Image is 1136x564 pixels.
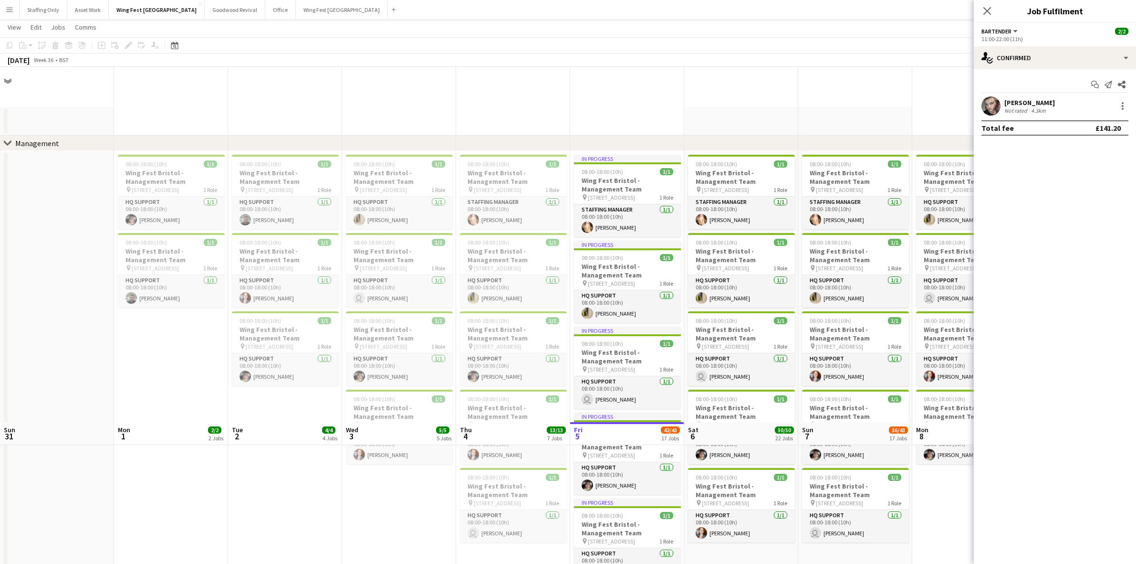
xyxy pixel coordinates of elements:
app-card-role: HQ Support1/108:00-18:00 (10h)[PERSON_NAME] [916,432,1023,464]
h3: Wing Fest Bristol - Management Team [688,325,795,342]
div: Confirmed [974,46,1136,69]
app-card-role: HQ Support1/108:00-18:00 (10h)[PERSON_NAME] [574,462,681,495]
div: 08:00-18:00 (10h)1/1Wing Fest Bristol - Management Team [STREET_ADDRESS]1 RoleHQ Support1/108:00-... [346,311,453,386]
h3: Wing Fest Bristol - Management Team [916,247,1023,264]
app-job-card: In progress08:00-18:00 (10h)1/1Wing Fest Bristol - Management Team [STREET_ADDRESS]1 RoleHQ Suppo... [574,327,681,409]
h3: Wing Fest Bristol - Management Team [574,520,681,537]
span: Week 36 [31,56,55,64]
app-job-card: 08:00-18:00 (10h)1/1Wing Fest Bristol - Management Team [STREET_ADDRESS]1 RoleHQ Support1/108:00-... [460,468,567,543]
span: 1 Role [887,186,901,193]
span: 1/1 [660,168,673,175]
span: 1 Role [431,343,445,350]
span: 1 Role [659,280,673,287]
span: 1 Role [431,186,445,193]
span: 08:00-18:00 (10h) [810,395,851,403]
h3: Wing Fest Bristol - Management Team [118,169,225,186]
div: 08:00-18:00 (10h)1/1Wing Fest Bristol - Management Team [STREET_ADDRESS]1 RoleHQ Support1/108:00-... [802,233,909,308]
span: 08:00-18:00 (10h) [810,317,851,324]
span: 1 Role [659,538,673,545]
span: 1 Role [317,186,331,193]
div: 08:00-18:00 (10h)1/1Wing Fest Bristol - Management Team [STREET_ADDRESS]1 RoleHQ Support1/108:00-... [916,233,1023,308]
app-card-role: HQ Support1/108:00-18:00 (10h)[PERSON_NAME] [118,197,225,229]
h3: Wing Fest Bristol - Management Team [574,262,681,279]
span: 1/1 [774,160,787,168]
span: Sat [688,426,698,434]
span: 1/1 [546,395,559,403]
span: 08:00-18:00 (10h) [582,512,623,519]
app-job-card: 08:00-18:00 (10h)1/1Wing Fest Bristol - Management Team [STREET_ADDRESS]1 RoleHQ Support1/108:00-... [688,468,795,543]
span: 08:00-18:00 (10h) [354,395,395,403]
span: 1 Role [887,500,901,507]
span: 1/1 [432,317,445,324]
div: 08:00-18:00 (10h)1/1Wing Fest Bristol - Management Team [STREET_ADDRESS]1 RoleHQ Support1/108:00-... [916,155,1023,229]
app-card-role: HQ Support1/108:00-18:00 (10h)[PERSON_NAME] [460,353,567,386]
span: [STREET_ADDRESS] [930,421,977,428]
div: 08:00-18:00 (10h)1/1Wing Fest Bristol - Management Team [STREET_ADDRESS]1 RoleHQ Support1/108:00-... [346,390,453,464]
span: 1/1 [546,160,559,168]
h3: Wing Fest Bristol - Management Team [802,169,909,186]
app-job-card: 08:00-18:00 (10h)1/1Wing Fest Bristol - Management Team [STREET_ADDRESS]1 RoleHQ Support1/108:00-... [118,233,225,308]
span: 1/1 [888,239,901,246]
app-card-role: HQ Support1/108:00-18:00 (10h)[PERSON_NAME] [688,510,795,543]
span: 08:00-18:00 (10h) [354,239,395,246]
span: 08:00-18:00 (10h) [924,239,965,246]
button: Staffing Only [20,0,67,19]
app-job-card: 08:00-18:00 (10h)1/1Wing Fest Bristol - Management Team [STREET_ADDRESS]1 RoleHQ Support1/108:00-... [346,155,453,229]
span: 1 Role [659,194,673,201]
span: 1 Role [887,265,901,272]
span: 1 Role [203,186,217,193]
button: Wing Fest [GEOGRAPHIC_DATA] [296,0,388,19]
h3: Wing Fest Bristol - Management Team [346,169,453,186]
span: [STREET_ADDRESS] [474,421,521,428]
span: 1/1 [546,317,559,324]
app-job-card: 08:00-18:00 (10h)1/1Wing Fest Bristol - Management Team [STREET_ADDRESS]1 RoleHQ Support1/108:00-... [460,390,567,464]
app-card-role: HQ Support1/108:00-18:00 (10h) [PERSON_NAME] [574,376,681,409]
span: [STREET_ADDRESS] [816,421,863,428]
div: 08:00-18:00 (10h)1/1Wing Fest Bristol - Management Team [STREET_ADDRESS]1 RoleStaffing Manager1/1... [460,155,567,229]
app-card-role: HQ Support1/108:00-18:00 (10h)[PERSON_NAME] [688,275,795,308]
span: [STREET_ADDRESS] [360,421,407,428]
app-job-card: 08:00-18:00 (10h)1/1Wing Fest Bristol - Management Team [STREET_ADDRESS]1 RoleStaffing Manager1/1... [802,155,909,229]
span: 08:00-18:00 (10h) [696,395,737,403]
span: Sun [802,426,813,434]
div: 08:00-18:00 (10h)1/1Wing Fest Bristol - Management Team [STREET_ADDRESS]1 RoleStaffing Manager1/1... [688,155,795,229]
h3: Wing Fest Bristol - Management Team [460,247,567,264]
app-card-role: HQ Support1/108:00-18:00 (10h)[PERSON_NAME] [346,197,453,229]
span: [STREET_ADDRESS] [474,186,521,193]
span: 08:00-18:00 (10h) [354,317,395,324]
span: Jobs [51,23,65,32]
div: 08:00-18:00 (10h)1/1Wing Fest Bristol - Management Team [STREET_ADDRESS]1 RoleHQ Support1/108:00-... [232,311,339,386]
h3: Wing Fest Bristol - Management Team [574,176,681,193]
span: Mon [916,426,928,434]
div: [PERSON_NAME] [1004,98,1055,107]
div: 11:00-22:00 (11h) [981,35,1128,43]
span: 08:00-18:00 (10h) [240,239,281,246]
span: 1/1 [660,512,673,519]
app-job-card: 08:00-18:00 (10h)1/1Wing Fest Bristol - Management Team [STREET_ADDRESS]1 RoleHQ Support1/108:00-... [346,233,453,308]
span: 08:00-18:00 (10h) [810,160,851,168]
span: [STREET_ADDRESS] [474,500,521,507]
div: In progress [574,413,681,420]
h3: Wing Fest Bristol - Management Team [460,482,567,499]
span: [STREET_ADDRESS] [360,186,407,193]
h3: Wing Fest Bristol - Management Team [346,404,453,421]
app-card-role: HQ Support1/108:00-18:00 (10h)[PERSON_NAME] [232,197,339,229]
app-job-card: 08:00-18:00 (10h)1/1Wing Fest Bristol - Management Team [STREET_ADDRESS]1 RoleHQ Support1/108:00-... [688,390,795,464]
div: Management [15,138,59,148]
app-job-card: 08:00-18:00 (10h)1/1Wing Fest Bristol - Management Team [STREET_ADDRESS]1 RoleHQ Support1/108:00-... [460,311,567,386]
div: 08:00-18:00 (10h)1/1Wing Fest Bristol - Management Team [STREET_ADDRESS]1 RoleHQ Support1/108:00-... [232,155,339,229]
div: 08:00-18:00 (10h)1/1Wing Fest Bristol - Management Team [STREET_ADDRESS]1 RoleHQ Support1/108:00-... [916,311,1023,386]
app-job-card: 08:00-18:00 (10h)1/1Wing Fest Bristol - Management Team [STREET_ADDRESS]1 RoleHQ Support1/108:00-... [118,155,225,229]
div: 08:00-18:00 (10h)1/1Wing Fest Bristol - Management Team [STREET_ADDRESS]1 RoleHQ Support1/108:00-... [688,311,795,386]
span: 1 Role [317,265,331,272]
div: In progress08:00-18:00 (10h)1/1Wing Fest Bristol - Management Team [STREET_ADDRESS]1 RoleHQ Suppo... [574,413,681,495]
span: 1 Role [773,265,787,272]
span: [STREET_ADDRESS] [474,343,521,350]
h3: Wing Fest Bristol - Management Team [346,247,453,264]
span: [STREET_ADDRESS] [930,343,977,350]
h3: Wing Fest Bristol - Management Team [802,247,909,264]
span: [STREET_ADDRESS] [246,343,293,350]
span: 08:00-18:00 (10h) [468,317,509,324]
a: Comms [71,21,100,33]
